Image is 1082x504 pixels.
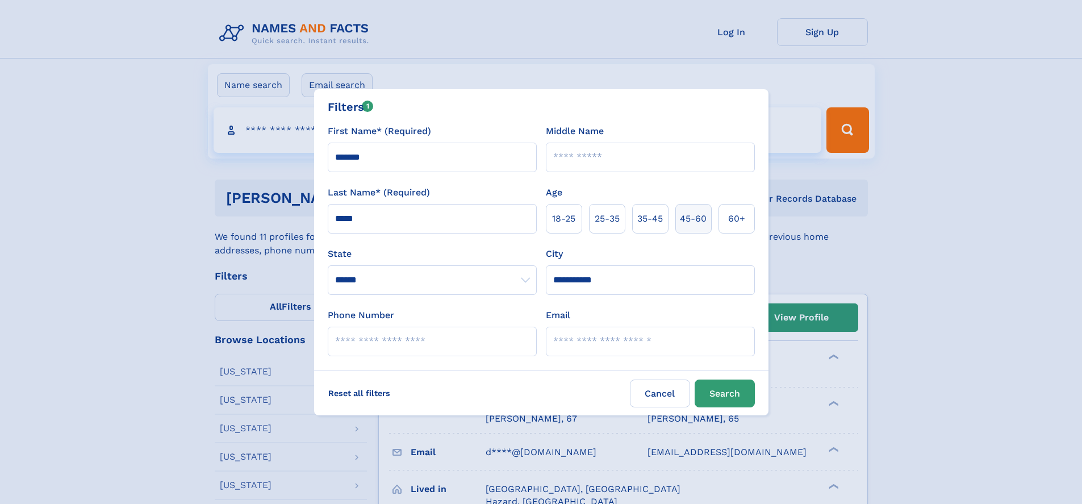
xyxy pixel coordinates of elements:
label: Cancel [630,380,690,407]
span: 25‑35 [595,212,620,226]
label: Last Name* (Required) [328,186,430,199]
label: Phone Number [328,309,394,322]
span: 60+ [728,212,745,226]
label: Middle Name [546,124,604,138]
label: First Name* (Required) [328,124,431,138]
label: City [546,247,563,261]
label: State [328,247,537,261]
span: 35‑45 [637,212,663,226]
label: Email [546,309,570,322]
div: Filters [328,98,374,115]
label: Age [546,186,562,199]
span: 45‑60 [680,212,707,226]
span: 18‑25 [552,212,575,226]
label: Reset all filters [321,380,398,407]
button: Search [695,380,755,407]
